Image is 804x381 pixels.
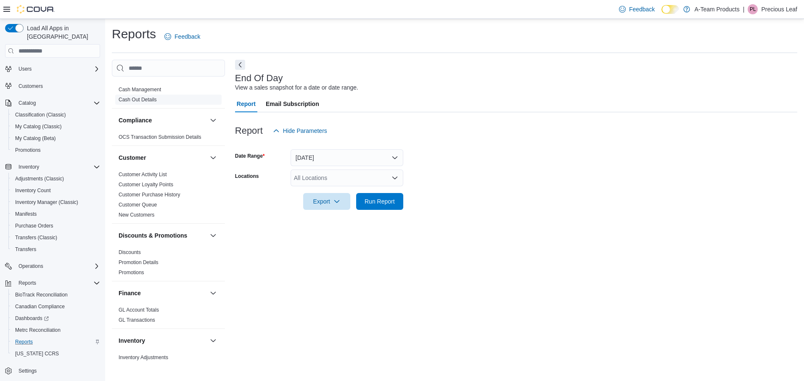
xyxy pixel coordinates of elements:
span: Washington CCRS [12,349,100,359]
button: [DATE] [291,149,403,166]
a: Reports [12,337,36,347]
span: Load All Apps in [GEOGRAPHIC_DATA] [24,24,100,41]
button: Hide Parameters [270,122,331,139]
button: Reports [8,336,103,348]
button: Settings [2,365,103,377]
span: Canadian Compliance [15,303,65,310]
span: Feedback [629,5,655,13]
button: Classification (Classic) [8,109,103,121]
div: Cash Management [112,85,225,108]
button: Canadian Compliance [8,301,103,312]
div: View a sales snapshot for a date or date range. [235,83,358,92]
span: My Catalog (Beta) [12,133,100,143]
button: Reports [15,278,40,288]
span: Inventory Count [15,187,51,194]
a: Promotion Details [119,259,159,265]
button: BioTrack Reconciliation [8,289,103,301]
h3: End Of Day [235,73,283,83]
span: Metrc Reconciliation [15,327,61,333]
button: Inventory [119,336,206,345]
button: Run Report [356,193,403,210]
span: Transfers (Classic) [15,234,57,241]
span: Customer Activity List [119,171,167,178]
a: Dashboards [12,313,52,323]
h3: Customer [119,153,146,162]
div: Compliance [112,132,225,146]
span: Discounts [119,249,141,256]
span: Reports [15,278,100,288]
span: Purchase Orders [15,222,53,229]
span: Transfers [15,246,36,253]
input: Dark Mode [661,5,679,14]
span: Users [15,64,100,74]
button: Promotions [8,144,103,156]
a: OCS Transaction Submission Details [119,134,201,140]
span: Cash Management [119,86,161,93]
span: Report [237,95,256,112]
span: Inventory Manager (Classic) [15,199,78,206]
span: [US_STATE] CCRS [15,350,59,357]
a: [US_STATE] CCRS [12,349,62,359]
button: Export [303,193,350,210]
button: Next [235,60,245,70]
span: Customer Loyalty Points [119,181,173,188]
a: Inventory Count [12,185,54,196]
span: Customer Purchase History [119,191,180,198]
div: Discounts & Promotions [112,247,225,281]
button: Inventory [2,161,103,173]
button: Metrc Reconciliation [8,324,103,336]
span: Purchase Orders [12,221,100,231]
button: Customer [208,153,218,163]
button: [US_STATE] CCRS [8,348,103,360]
span: Run Report [365,197,395,206]
button: Inventory Count [8,185,103,196]
span: Users [19,66,32,72]
h3: Compliance [119,116,152,124]
span: Dashboards [12,313,100,323]
p: | [743,4,745,14]
button: Users [15,64,35,74]
a: Inventory Manager (Classic) [12,197,82,207]
a: New Customers [119,212,154,218]
div: Customer [112,169,225,223]
span: Feedback [175,32,200,41]
span: Hide Parameters [283,127,327,135]
a: Settings [15,366,40,376]
span: New Customers [119,212,154,218]
a: GL Transactions [119,317,155,323]
span: Catalog [15,98,100,108]
a: Adjustments (Classic) [12,174,67,184]
a: Transfers [12,244,40,254]
span: Canadian Compliance [12,302,100,312]
a: My Catalog (Classic) [12,122,65,132]
span: Classification (Classic) [12,110,100,120]
span: Settings [19,368,37,374]
span: Customers [19,83,43,90]
span: Export [308,193,345,210]
a: Inventory Adjustments [119,355,168,360]
div: Finance [112,305,225,328]
a: Customers [15,81,46,91]
span: Inventory [15,162,100,172]
span: Adjustments (Classic) [15,175,64,182]
span: Manifests [12,209,100,219]
span: Dashboards [15,315,49,322]
div: Precious Leaf [748,4,758,14]
span: Transfers [12,244,100,254]
h3: Report [235,126,263,136]
span: Settings [15,365,100,376]
span: Reports [19,280,36,286]
span: My Catalog (Classic) [15,123,62,130]
button: Finance [208,288,218,298]
span: Transfers (Classic) [12,233,100,243]
label: Date Range [235,153,265,159]
a: Customer Activity List [119,172,167,177]
button: Discounts & Promotions [208,230,218,241]
span: Inventory Manager (Classic) [12,197,100,207]
span: Reports [12,337,100,347]
h3: Inventory [119,336,145,345]
a: Feedback [161,28,204,45]
span: Operations [19,263,43,270]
